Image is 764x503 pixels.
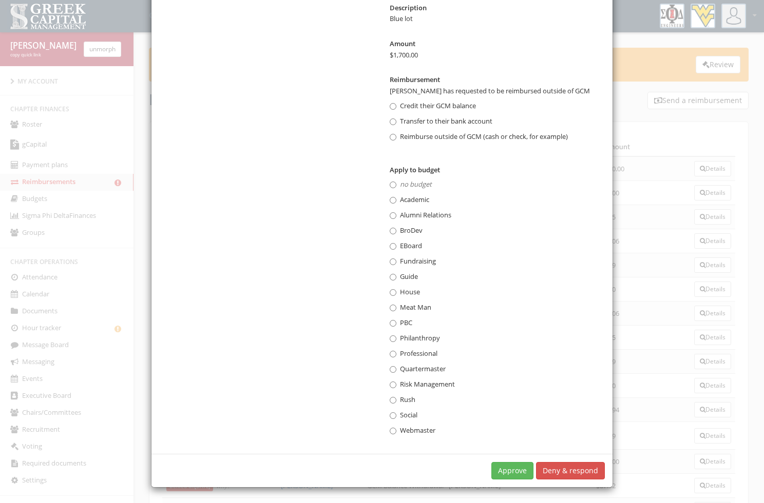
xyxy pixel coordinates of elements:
label: Webmaster [390,426,435,436]
button: Deny & respond [536,462,605,479]
label: EBoard [390,241,422,251]
input: Reimburse outside of GCM (cash or check, for example) [390,134,396,140]
input: PBC [390,320,396,327]
label: Guide [390,272,418,282]
dt: Description [390,3,605,13]
label: Credit their GCM balance [390,101,476,111]
input: Social [390,412,396,419]
input: Philanthropy [390,335,396,342]
input: Quartermaster [390,366,396,373]
input: Meat Man [390,305,396,311]
input: Credit their GCM balance [390,103,396,110]
input: Risk Management [390,381,396,388]
label: Rush [390,395,415,405]
dd: [PERSON_NAME] has requested to be reimbursed outside of GCM [390,86,605,142]
input: Academic [390,197,396,204]
input: Guide [390,274,396,280]
label: Alumni Relations [390,210,451,220]
em: no budget [400,179,432,189]
label: House [390,287,420,297]
input: House [390,289,396,296]
label: BroDev [390,226,423,236]
dt: Apply to budget [390,165,605,175]
label: Transfer to their bank account [390,116,492,127]
dt: Reimbursement [390,75,605,85]
dd: Blue lot [390,14,605,24]
label: Academic [390,195,429,205]
label: Meat Man [390,303,431,313]
input: EBoard [390,243,396,250]
label: Professional [390,349,437,359]
label: Philanthropy [390,333,440,344]
label: Risk Management [390,379,455,390]
label: Reimburse outside of GCM (cash or check, for example) [390,132,568,142]
input: Webmaster [390,428,396,434]
input: Rush [390,397,396,404]
label: PBC [390,318,412,328]
input: Transfer to their bank account [390,118,396,125]
input: Alumni Relations [390,212,396,219]
span: $1,700.00 [390,50,418,59]
input: BroDev [390,228,396,234]
label: Fundraising [390,256,436,267]
label: Social [390,410,417,420]
label: Quartermaster [390,364,446,374]
button: Approve [491,462,533,479]
input: Professional [390,351,396,357]
input: no budget [390,182,396,188]
input: Fundraising [390,258,396,265]
dt: Amount [390,39,605,49]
